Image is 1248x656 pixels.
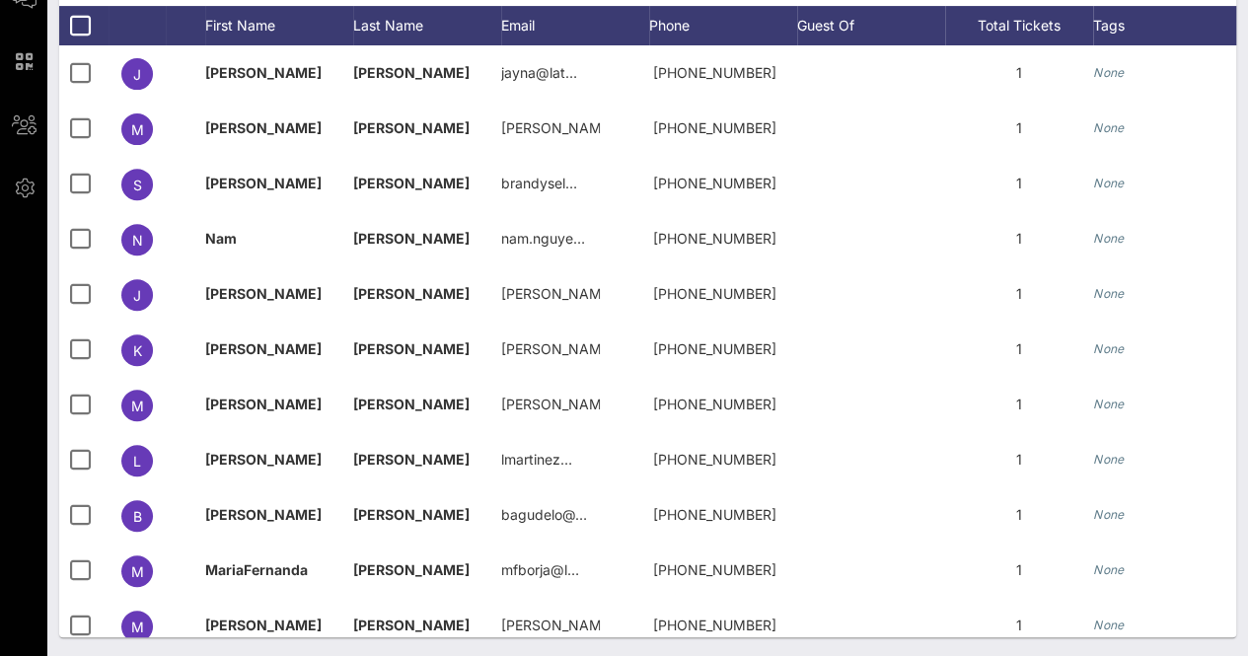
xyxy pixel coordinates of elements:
span: [PERSON_NAME] [353,175,470,191]
span: +17033955680 [653,561,776,578]
span: L [133,453,141,470]
span: [PERSON_NAME] [353,396,470,412]
div: 1 [945,101,1093,156]
span: [PERSON_NAME] [205,64,322,81]
span: [PERSON_NAME] [353,617,470,633]
p: brandysel… [501,156,577,211]
i: None [1093,65,1125,80]
span: S [133,177,142,193]
span: MariaFernanda [205,561,308,578]
i: None [1093,562,1125,577]
span: [PERSON_NAME] [353,451,470,468]
span: +15054852520 [653,230,776,247]
div: Guest Of [797,6,945,45]
p: [PERSON_NAME]… [501,266,600,322]
span: [PERSON_NAME] [205,451,322,468]
span: +13018302848 [653,285,776,302]
div: 1 [945,266,1093,322]
div: 1 [945,543,1093,598]
span: [PERSON_NAME] [353,119,470,136]
p: bagudelo@… [501,487,587,543]
p: [PERSON_NAME].pat… [501,322,600,377]
span: M [131,563,144,580]
span: B [133,508,142,525]
span: +17148898060 [653,119,776,136]
span: +17147957099 [653,175,776,191]
div: 1 [945,322,1093,377]
p: [PERSON_NAME][DOMAIN_NAME]… [501,377,600,432]
div: 1 [945,156,1093,211]
i: None [1093,452,1125,467]
span: [PERSON_NAME] [353,64,470,81]
i: None [1093,507,1125,522]
div: 1 [945,45,1093,101]
span: [PERSON_NAME] [205,119,322,136]
div: Phone [649,6,797,45]
span: M [131,619,144,635]
p: [PERSON_NAME]@… [501,598,600,653]
i: None [1093,176,1125,190]
i: None [1093,341,1125,356]
span: [PERSON_NAME] [205,506,322,523]
span: Nam [205,230,237,247]
span: [PERSON_NAME] [353,506,470,523]
div: 1 [945,598,1093,653]
span: +12027187046 [653,506,776,523]
span: +19095348397 [653,396,776,412]
span: [PERSON_NAME] [205,175,322,191]
span: N [132,232,143,249]
span: [PERSON_NAME] [205,340,322,357]
div: 1 [945,377,1093,432]
div: Last Name [353,6,501,45]
div: 1 [945,211,1093,266]
i: None [1093,286,1125,301]
span: [PERSON_NAME] [205,396,322,412]
i: None [1093,397,1125,411]
i: None [1093,120,1125,135]
span: +12407847736 [653,451,776,468]
div: First Name [205,6,353,45]
p: [PERSON_NAME]@t… [501,101,600,156]
span: J [133,287,141,304]
p: mfborja@l… [501,543,579,598]
div: Email [501,6,649,45]
i: None [1093,618,1125,632]
span: [PERSON_NAME] [353,230,470,247]
span: +17148376776 [653,617,776,633]
p: jayna@lat… [501,45,577,101]
span: +18624321638 [653,340,776,357]
span: M [131,121,144,138]
i: None [1093,231,1125,246]
span: J [133,66,141,83]
p: nam.nguye… [501,211,585,266]
span: +13104367738 [653,64,776,81]
span: [PERSON_NAME] [353,285,470,302]
div: 1 [945,487,1093,543]
div: Total Tickets [945,6,1093,45]
p: lmartinez… [501,432,572,487]
span: [PERSON_NAME] [353,561,470,578]
span: K [133,342,142,359]
span: [PERSON_NAME] [353,340,470,357]
span: [PERSON_NAME] [205,617,322,633]
span: M [131,398,144,414]
span: [PERSON_NAME] [205,285,322,302]
div: 1 [945,432,1093,487]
